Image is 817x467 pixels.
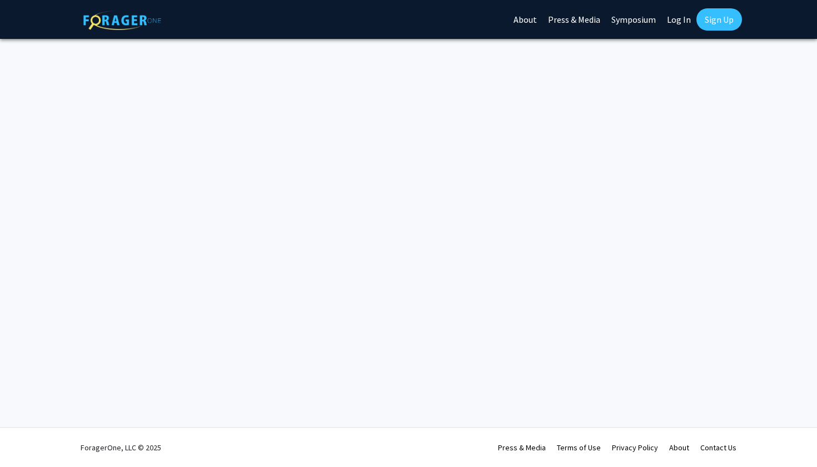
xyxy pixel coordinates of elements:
a: Press & Media [498,443,546,453]
a: Sign Up [696,8,742,31]
a: Privacy Policy [612,443,658,453]
a: Terms of Use [557,443,601,453]
a: Contact Us [700,443,736,453]
img: ForagerOne Logo [83,11,161,30]
a: About [669,443,689,453]
div: ForagerOne, LLC © 2025 [81,428,161,467]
